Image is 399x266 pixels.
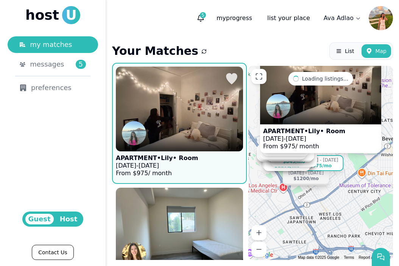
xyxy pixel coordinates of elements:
[112,44,198,58] h1: Your Matches
[30,39,72,50] span: my matches
[283,159,305,164] div: $845 /mo
[32,245,73,260] a: Contact Us
[122,121,146,145] img: Lily Furtado avatar
[273,148,299,154] div: $1800 /mo
[139,162,159,169] span: [DATE]
[375,47,387,55] span: Map
[293,176,319,181] div: $1200 /mo
[8,79,98,96] a: preferences
[369,6,393,30] img: Ava Adlao avatar
[288,170,324,176] div: [DATE] - [DATE]
[272,151,295,156] div: $845 /mo
[8,56,98,73] a: messages5
[25,6,80,24] a: hostU
[250,250,275,260] img: Google
[270,157,305,163] div: [DATE] - [DATE]
[251,69,267,84] button: Enter fullscreen
[25,8,59,23] span: host
[359,255,391,260] a: Report a map error
[266,94,290,118] img: Lily Furtado avatar
[263,128,345,135] p: APARTMENT • Lily • Room
[200,12,206,18] span: 5
[344,255,354,260] a: Terms (opens in new tab)
[260,44,381,153] a: APARTMENTLily Furtado avatarAPARTMENT•Lily• Room[DATE]-[DATE]From $975/ month
[250,250,275,260] a: Open this area in Google Maps (opens a new window)
[57,214,81,224] span: Host
[261,11,316,26] a: list your place
[194,11,207,25] button: 5
[20,82,86,93] div: preferences
[310,163,332,169] div: $975 /mo
[263,135,345,143] p: -
[62,6,80,24] span: U
[116,162,136,169] span: [DATE]
[112,63,247,184] a: APARTMENTLily Furtado avatarAPARTMENT•Lily• Room[DATE]-[DATE]From $975/ month
[319,11,366,26] a: Ava Adlao
[303,157,338,163] div: [DATE] - [DATE]
[25,214,54,224] span: Guest
[345,47,354,55] span: List
[324,14,354,23] p: Ava Adlao
[302,75,349,82] span: Loading listings...
[116,162,198,170] p: -
[298,255,339,260] span: Map data ©2025 Google
[251,242,267,257] button: Zoom out
[331,44,358,58] button: List
[8,36,98,53] a: my matches
[217,14,226,22] span: my
[251,225,267,240] button: Zoom in
[263,143,345,150] p: From $ 975 / month
[263,135,284,142] span: [DATE]
[210,11,258,26] p: progress
[274,163,300,168] div: $1101 /mo
[362,44,391,58] button: Map
[30,59,64,70] span: messages
[116,154,198,162] p: APARTMENT • Lily • Room
[116,170,198,177] p: From $ 975 / month
[286,135,306,142] span: [DATE]
[76,60,86,69] span: 5
[109,62,249,156] img: APARTMENT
